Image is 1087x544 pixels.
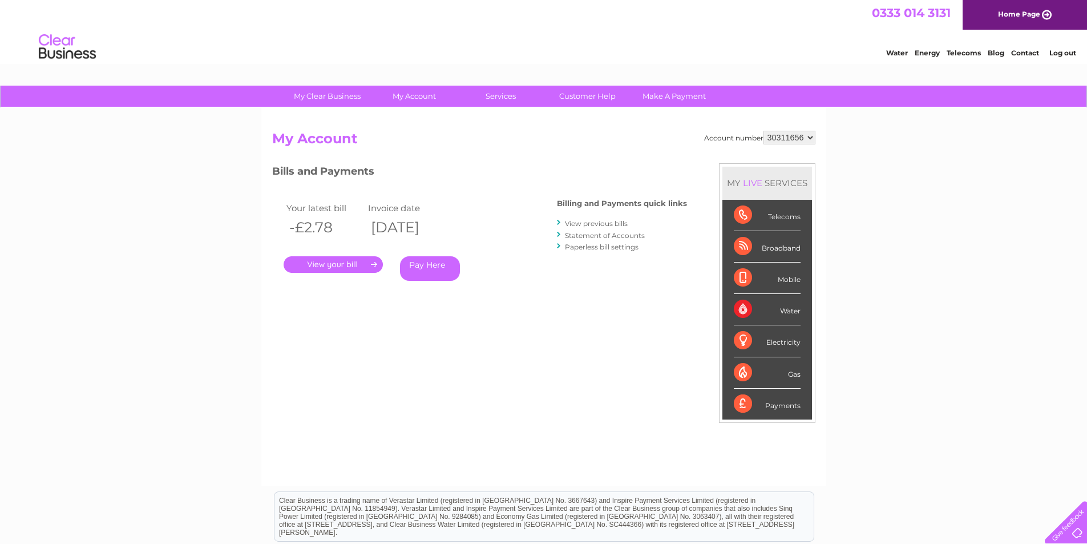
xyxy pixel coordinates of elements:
[734,200,801,231] div: Telecoms
[1049,49,1076,57] a: Log out
[872,6,951,20] a: 0333 014 3131
[886,49,908,57] a: Water
[704,131,815,144] div: Account number
[734,389,801,420] div: Payments
[734,294,801,325] div: Water
[988,49,1004,57] a: Blog
[274,6,814,55] div: Clear Business is a trading name of Verastar Limited (registered in [GEOGRAPHIC_DATA] No. 3667643...
[284,256,383,273] a: .
[1011,49,1039,57] a: Contact
[540,86,635,107] a: Customer Help
[627,86,721,107] a: Make A Payment
[365,200,447,216] td: Invoice date
[565,219,628,228] a: View previous bills
[365,216,447,239] th: [DATE]
[272,163,687,183] h3: Bills and Payments
[565,231,645,240] a: Statement of Accounts
[400,256,460,281] a: Pay Here
[367,86,461,107] a: My Account
[284,200,366,216] td: Your latest bill
[557,199,687,208] h4: Billing and Payments quick links
[722,167,812,199] div: MY SERVICES
[284,216,366,239] th: -£2.78
[272,131,815,152] h2: My Account
[565,243,639,251] a: Paperless bill settings
[454,86,548,107] a: Services
[734,263,801,294] div: Mobile
[734,325,801,357] div: Electricity
[741,178,765,188] div: LIVE
[734,357,801,389] div: Gas
[915,49,940,57] a: Energy
[38,30,96,65] img: logo.png
[734,231,801,263] div: Broadband
[280,86,374,107] a: My Clear Business
[947,49,981,57] a: Telecoms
